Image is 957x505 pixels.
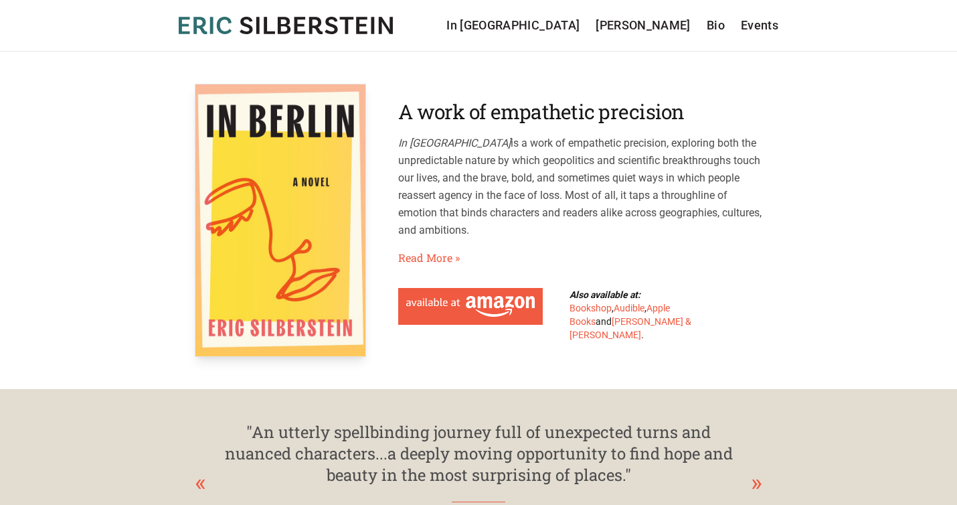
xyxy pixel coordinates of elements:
img: In Berlin [195,84,366,357]
a: Available at Amazon [398,288,543,325]
a: Audible [614,303,644,313]
a: [PERSON_NAME] & [PERSON_NAME] [570,316,691,340]
img: Available at Amazon [406,296,535,317]
p: is a work of empathetic precision, exploring both the unpredictable nature by which geopolitics a... [398,135,762,239]
a: Bio [707,16,725,35]
div: Previous slide [195,465,206,501]
a: In [GEOGRAPHIC_DATA] [446,16,580,35]
div: , , and . [570,288,709,342]
a: Read More» [398,250,460,266]
b: Also available at: [570,289,640,300]
h2: A work of empathetic precision [398,100,762,124]
a: Bookshop [570,303,612,313]
a: Events [741,16,778,35]
span: » [455,250,460,266]
a: [PERSON_NAME] [596,16,691,35]
div: Next slide [751,465,762,501]
div: "An utterly spellbinding journey full of unexpected turns and nuanced characters...a deeply movin... [222,421,735,486]
a: Apple Books [570,303,670,327]
em: In [GEOGRAPHIC_DATA] [398,137,511,149]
